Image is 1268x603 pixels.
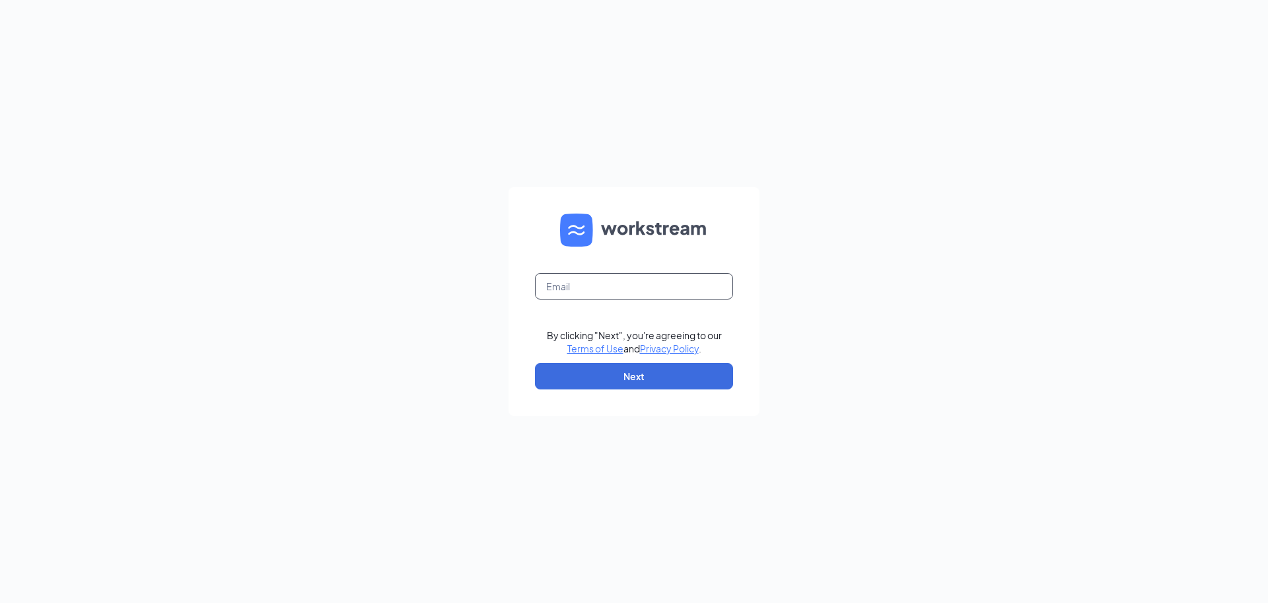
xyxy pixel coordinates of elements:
[535,363,733,389] button: Next
[560,214,708,247] img: WS logo and Workstream text
[567,342,623,354] a: Terms of Use
[640,342,699,354] a: Privacy Policy
[535,273,733,300] input: Email
[547,329,722,355] div: By clicking "Next", you're agreeing to our and .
